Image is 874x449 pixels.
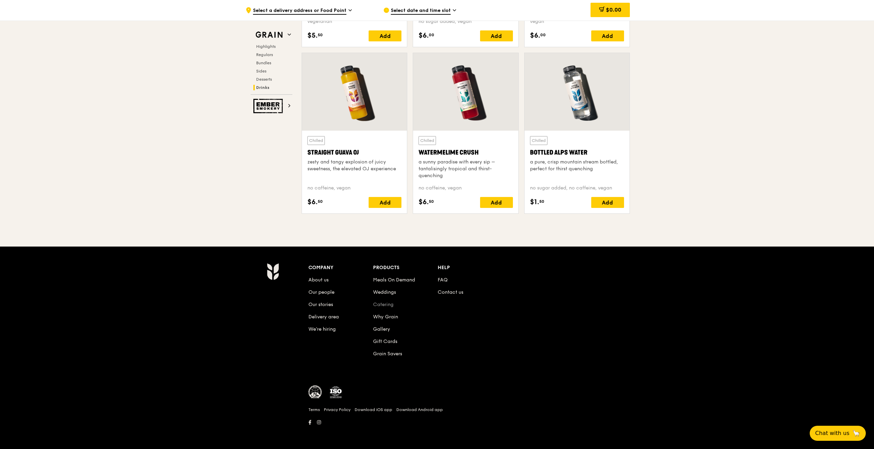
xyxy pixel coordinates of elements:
[591,197,624,208] div: Add
[324,407,350,412] a: Privacy Policy
[256,69,266,74] span: Sides
[240,427,634,433] h6: Revision
[438,263,502,273] div: Help
[253,7,346,15] span: Select a delivery address or Food Point
[480,30,513,41] div: Add
[256,52,273,57] span: Regulars
[373,302,394,307] a: Catering
[256,85,269,90] span: Drinks
[480,197,513,208] div: Add
[307,148,401,157] div: Straight Guava OJ
[308,385,322,399] img: MUIS Halal Certified
[369,30,401,41] div: Add
[429,32,434,38] span: 00
[253,29,285,41] img: Grain web logo
[267,263,279,280] img: Grain
[373,263,438,273] div: Products
[253,99,285,113] img: Ember Smokery web logo
[815,429,849,437] span: Chat with us
[419,136,436,145] div: Chilled
[810,426,866,441] button: Chat with us🦙
[256,77,272,82] span: Desserts
[373,277,415,283] a: Meals On Demand
[307,30,318,41] span: $5.
[419,18,513,25] div: no sugar added, vegan
[419,197,429,207] span: $6.
[307,197,318,207] span: $6.
[438,277,448,283] a: FAQ
[308,326,336,332] a: We’re hiring
[429,199,434,204] span: 50
[540,32,546,38] span: 00
[419,30,429,41] span: $6.
[419,148,513,157] div: Watermelime Crush
[419,185,513,192] div: no caffeine, vegan
[307,159,401,172] div: zesty and tangy explosion of juicy sweetness, the elevated OJ experience
[606,6,621,13] span: $0.00
[307,18,401,25] div: vegetarian
[530,197,539,207] span: $1.
[308,263,373,273] div: Company
[852,429,860,437] span: 🦙
[369,197,401,208] div: Add
[318,199,323,204] span: 50
[308,407,320,412] a: Terms
[530,159,624,172] div: a pure, crisp mountain stream bottled, perfect for thirst quenching
[308,302,333,307] a: Our stories
[530,30,540,41] span: $6.
[391,7,451,15] span: Select date and time slot
[530,18,624,25] div: vegan
[419,159,513,179] div: a sunny paradise with every sip – tantalisingly tropical and thirst-quenching
[373,289,396,295] a: Weddings
[530,185,624,192] div: no sugar added, no caffeine, vegan
[256,44,276,49] span: Highlights
[307,136,325,145] div: Chilled
[308,289,334,295] a: Our people
[396,407,443,412] a: Download Android app
[373,351,402,357] a: Grain Savers
[373,326,390,332] a: Gallery
[308,314,339,320] a: Delivery area
[318,32,323,38] span: 50
[438,289,463,295] a: Contact us
[355,407,392,412] a: Download iOS app
[308,277,329,283] a: About us
[530,136,547,145] div: Chilled
[373,339,397,344] a: Gift Cards
[591,30,624,41] div: Add
[539,199,544,204] span: 50
[307,185,401,192] div: no caffeine, vegan
[329,385,343,399] img: ISO Certified
[256,61,271,65] span: Bundles
[530,148,624,157] div: Bottled Alps Water
[373,314,398,320] a: Why Grain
